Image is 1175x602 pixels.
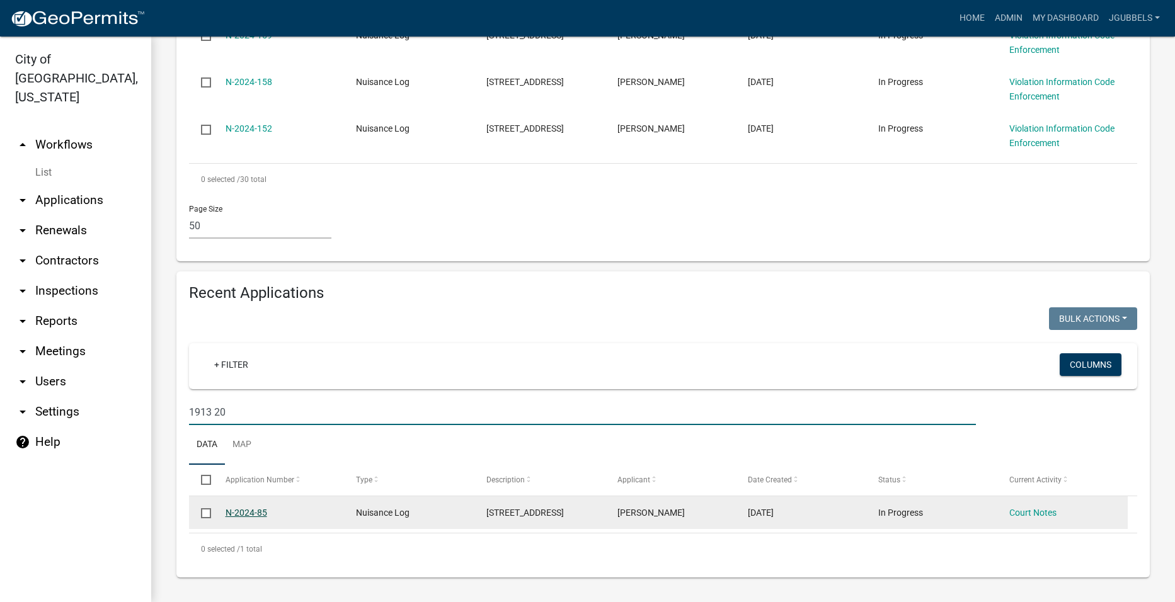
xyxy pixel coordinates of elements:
[356,475,372,484] span: Type
[1049,307,1137,330] button: Bulk Actions
[866,465,997,495] datatable-header-cell: Status
[226,123,272,133] a: N-2024-152
[990,6,1028,30] a: Admin
[204,353,258,376] a: + Filter
[605,465,736,495] datatable-header-cell: Applicant
[15,434,30,450] i: help
[748,123,774,133] span: 09/30/2024
[1028,6,1104,30] a: My Dashboard
[189,465,213,495] datatable-header-cell: Select
[15,137,30,152] i: arrow_drop_up
[1009,508,1057,518] a: Court Notes
[15,253,30,268] i: arrow_drop_down
[748,508,774,518] span: 08/02/2024
[486,475,525,484] span: Description
[748,77,774,87] span: 11/08/2024
[226,475,294,484] span: Application Number
[15,193,30,208] i: arrow_drop_down
[617,475,650,484] span: Applicant
[356,77,410,87] span: Nuisance Log
[1009,475,1062,484] span: Current Activity
[878,123,923,133] span: In Progress
[1060,353,1121,376] button: Columns
[201,175,240,184] span: 0 selected /
[226,508,267,518] a: N-2024-85
[189,533,1137,565] div: 1 total
[189,284,1137,302] h4: Recent Applications
[748,475,792,484] span: Date Created
[486,77,564,87] span: 905 HILL ST
[617,508,685,518] span: Susan Brammann
[189,164,1137,195] div: 30 total
[189,399,976,425] input: Search for applications
[1009,123,1115,148] a: Violation Information Code Enforcement
[15,344,30,359] i: arrow_drop_down
[356,508,410,518] span: Nuisance Log
[617,123,685,133] span: Jack Gubbels
[226,30,272,40] a: N-2024-159
[15,223,30,238] i: arrow_drop_down
[213,465,343,495] datatable-header-cell: Application Number
[486,123,564,133] span: 1321 VICTORIA ST
[201,545,240,554] span: 0 selected /
[344,465,474,495] datatable-header-cell: Type
[15,404,30,419] i: arrow_drop_down
[617,77,685,87] span: Susan Brammann
[356,123,410,133] span: Nuisance Log
[878,30,923,40] span: In Progress
[474,465,605,495] datatable-header-cell: Description
[954,6,990,30] a: Home
[225,425,259,465] a: Map
[486,30,564,40] span: 905 9TH ST
[15,314,30,329] i: arrow_drop_down
[356,30,410,40] span: Nuisance Log
[189,425,225,465] a: Data
[878,508,923,518] span: In Progress
[226,77,272,87] a: N-2024-158
[486,508,564,518] span: 1913 20TH ST
[617,30,685,40] span: Susan Brammann
[878,77,923,87] span: In Progress
[997,465,1128,495] datatable-header-cell: Current Activity
[1104,6,1165,30] a: jgubbels
[878,475,900,484] span: Status
[15,374,30,389] i: arrow_drop_down
[736,465,866,495] datatable-header-cell: Date Created
[748,30,774,40] span: 11/08/2024
[15,283,30,298] i: arrow_drop_down
[1009,77,1115,101] a: Violation Information Code Enforcement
